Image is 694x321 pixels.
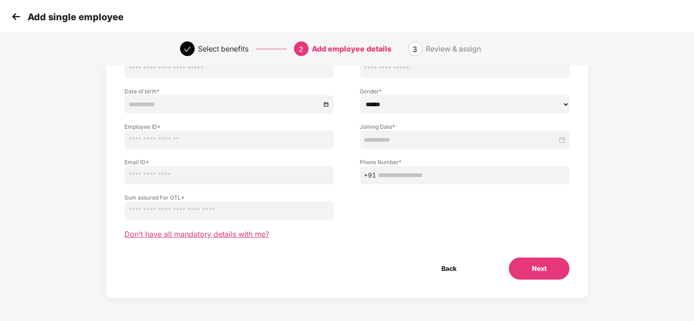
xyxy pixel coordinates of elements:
[124,123,334,131] label: Employee ID
[509,258,570,280] button: Next
[124,229,269,239] span: Don’t have all mandatory details with me?
[360,123,570,131] label: Joining Date
[360,158,570,166] label: Phone Number
[418,258,480,280] button: Back
[184,46,191,53] span: check
[198,41,249,56] div: Select benefits
[124,87,334,95] label: Date of birth
[299,45,304,54] span: 2
[312,41,392,56] div: Add employee details
[124,194,334,201] label: Sum assured For GTL
[360,87,570,95] label: Gender
[413,45,418,54] span: 3
[9,10,23,23] img: svg+xml;base64,PHN2ZyB4bWxucz0iaHR0cDovL3d3dy53My5vcmcvMjAwMC9zdmciIHdpZHRoPSIzMCIgaGVpZ2h0PSIzMC...
[124,158,334,166] label: Email ID
[364,170,377,180] span: +91
[426,41,481,56] div: Review & assign
[28,11,124,23] p: Add single employee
